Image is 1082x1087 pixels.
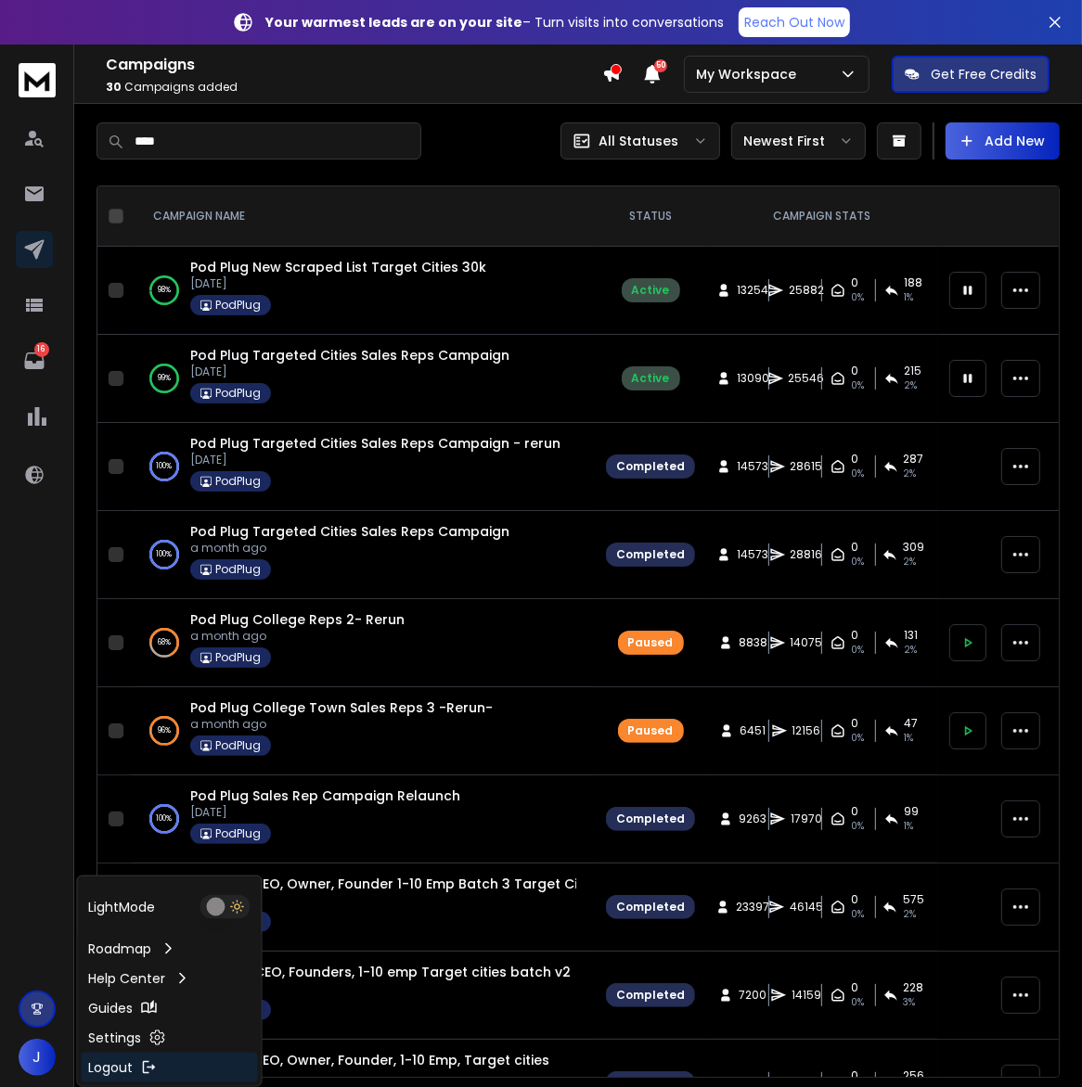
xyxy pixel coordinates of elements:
p: 68 % [158,633,171,652]
span: 2 % [905,378,918,393]
div: Active [632,371,670,386]
p: Roadmap [89,940,152,958]
span: 2 % [905,643,918,658]
span: 309 [903,540,924,555]
span: 575 [903,892,924,907]
span: 256 [903,1068,924,1083]
p: Settings [89,1029,142,1047]
p: – Turn visits into conversations [265,13,724,32]
p: Get Free Credits [931,65,1037,83]
p: a month ago [190,717,493,732]
p: Guides [89,999,134,1017]
span: 0% [851,467,864,481]
div: Paused [628,723,674,738]
span: 8838 [739,635,767,650]
th: STATUS [595,186,706,247]
a: Pod Plug Targeted Cities Sales Reps Campaign - rerun [190,434,560,453]
a: Pod Plug Targeted Cities Sales Reps Campaign [190,346,509,364]
p: [DATE] [190,453,560,467]
span: 1 % [905,290,914,305]
a: Settings [82,1023,258,1053]
span: 0% [851,290,864,305]
p: PodPlug [215,474,261,489]
button: Newest First [731,122,866,160]
td: 100%Pod Plug Sales Rep Campaign Relaunch[DATE]PodPlug [131,775,595,863]
span: 25546 [789,371,825,386]
span: 0 [851,980,858,995]
a: Guides [82,993,258,1023]
span: 0 [851,716,858,731]
a: Pod Plug New Scraped List Target Cities 30k [190,258,486,276]
span: 0 [851,804,858,819]
span: 3 % [904,995,916,1010]
th: CAMPAIGN NAME [131,186,595,247]
span: 0 [851,275,858,290]
td: 96%Pod Plug College Town Sales Reps 3 -Rerun-a month agoPodPlug [131,687,595,775]
span: 0% [851,995,864,1010]
button: J [19,1039,56,1076]
span: 0% [851,819,864,834]
p: 96 % [158,722,171,740]
p: PodPlug [215,298,261,313]
a: Help Center [82,964,258,993]
a: Reach Out Now [739,7,850,37]
p: [DATE] [190,364,509,379]
span: 1 % [905,731,914,746]
span: 188 [905,275,923,290]
p: 100 % [157,545,173,564]
td: 99%Pod Plug Targeted Cities Sales Reps Campaign[DATE]PodPlug [131,335,595,423]
span: 0 [851,540,858,555]
span: Pod Plug Sales Rep Campaign Relaunch [190,786,460,805]
h1: Campaigns [106,54,602,76]
span: 0 [851,892,858,907]
p: a month ago [190,629,405,644]
button: Get Free Credits [892,56,1050,93]
p: PodPlug [215,562,261,577]
div: Completed [616,988,685,1003]
span: 6451 [740,723,766,738]
td: 100%Pod Plug Targeted Cities Sales Reps Campaign - rerun[DATE]PodPlug [131,423,595,511]
p: 16 [34,342,49,357]
span: 287 [904,452,924,467]
span: 0 [851,452,858,467]
span: 17970 [791,812,822,826]
div: Completed [616,900,685,914]
span: 28816 [791,547,823,562]
div: Completed [616,459,685,474]
p: Campaigns added [106,80,602,95]
span: 13090 [737,371,769,386]
span: 9263 [739,812,766,826]
span: 12156 [792,723,821,738]
p: PodPlug [215,738,261,753]
p: PodPlug [215,650,261,665]
span: Pod Plug CEO, Owner, Founder, 1-10 Emp, Target cities [190,1051,549,1069]
span: 0 [851,1068,858,1083]
td: 68%Pod Plug College Reps 2- Reruna month agoPodPlug [131,599,595,687]
a: Pod Plug College Reps 2- Rerun [190,610,405,629]
span: 23397 [736,900,769,914]
span: 14573 [737,547,768,562]
span: 28615 [791,459,823,474]
span: 215 [905,364,922,378]
p: 99 % [158,369,171,388]
span: 131 [905,628,919,643]
span: 14159 [792,988,821,1003]
span: 14573 [737,459,768,474]
p: Help Center [89,969,166,988]
td: 100%Pod Plug CEO, Owner, Founder 1-10 Emp Batch 3 Target Cities[DATE]PodPlug [131,863,595,952]
p: [DATE] [190,805,460,820]
span: 1 % [905,819,914,834]
span: Pod Plug Targeted Cities Sales Reps Campaign [190,522,509,541]
span: Pod PLug CEO, Founders, 1-10 emp Target cities batch v2 [190,963,571,981]
p: 100 % [157,810,173,828]
p: Logout [89,1058,134,1077]
p: Light Mode [89,898,156,916]
span: 47 [905,716,919,731]
span: 0% [851,378,864,393]
span: 46145 [790,900,823,914]
span: 2 % [904,467,917,481]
